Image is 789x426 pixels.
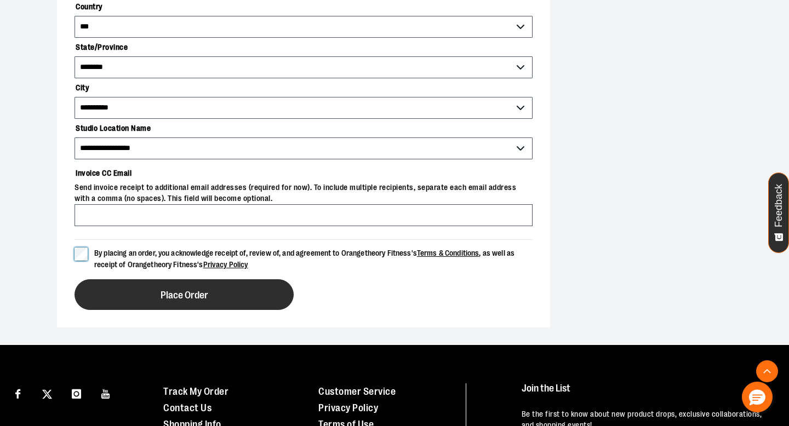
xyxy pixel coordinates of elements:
[42,389,52,399] img: Twitter
[75,182,533,204] span: Send invoice receipt to additional email addresses (required for now). To include multiple recipi...
[163,386,228,397] a: Track My Order
[38,383,57,402] a: Visit our X page
[75,38,533,56] label: State/Province
[75,247,88,261] input: By placing an order, you acknowledge receipt of, review of, and agreement to Orangetheory Fitness...
[94,249,514,269] span: By placing an order, you acknowledge receipt of, review of, and agreement to Orangetheory Fitness...
[203,260,248,269] a: Privacy Policy
[742,382,773,412] button: Hello, have a question? Let’s chat.
[768,172,789,253] button: Feedback - Show survey
[161,290,208,301] span: Place Order
[756,360,778,382] button: Back To Top
[8,383,27,402] a: Visit our Facebook page
[318,402,378,413] a: Privacy Policy
[75,279,294,310] button: Place Order
[774,184,784,227] span: Feedback
[417,249,479,257] a: Terms & Conditions
[318,386,396,397] a: Customer Service
[522,383,768,404] h4: Join the List
[67,383,86,402] a: Visit our Instagram page
[75,119,533,137] label: Studio Location Name
[96,383,116,402] a: Visit our Youtube page
[75,164,533,182] label: Invoice CC Email
[163,402,211,413] a: Contact Us
[75,78,533,97] label: City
